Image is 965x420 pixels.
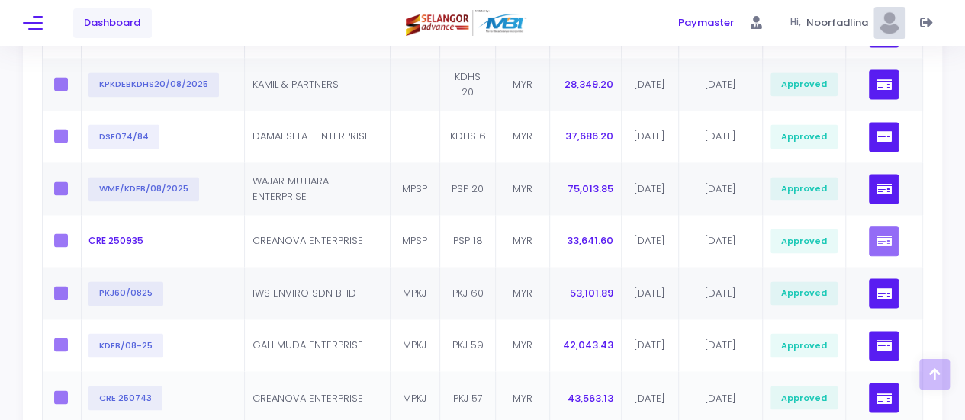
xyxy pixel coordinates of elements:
[770,72,838,97] span: Approved
[869,278,899,308] button: Click View Payments List
[73,8,152,38] a: Dashboard
[88,386,162,410] button: CRE 250743
[622,267,679,319] td: [DATE]
[440,58,497,111] td: KDHS 20
[869,383,899,412] button: Click View Payments List
[84,15,140,30] span: Dashboard
[253,338,363,352] span: GAH MUDA ENTERPRISE
[679,215,764,268] td: [DATE]
[679,162,764,215] td: [DATE]
[770,386,838,410] span: Approved
[496,58,550,111] td: MYR
[253,129,370,143] span: DAMAI SELAT ENTERPRISE
[679,111,764,163] td: [DATE]
[622,111,679,163] td: [DATE]
[440,267,497,319] td: PKJ 60
[440,162,497,215] td: PSP 20
[253,286,356,300] span: IWS ENVIRO SDN BHD
[563,338,613,352] span: 42,043.43
[567,233,613,248] span: 33,641.60
[806,15,873,30] span: Noorfadlina
[253,233,363,248] span: CREANOVA ENTERPRISE
[496,162,550,215] td: MYR
[568,390,613,405] span: 43,563.13
[869,122,899,152] button: Click View Payments List
[770,229,838,253] span: Approved
[622,319,679,372] td: [DATE]
[88,177,199,201] button: WME/KDEB/08/2025
[440,215,497,268] td: PSP 18
[622,215,679,268] td: [DATE]
[253,77,339,91] span: KAMIL & PARTNERS
[88,234,143,247] span: CRE 250935
[679,319,764,372] td: [DATE]
[622,162,679,215] td: [DATE]
[496,111,550,163] td: MYR
[406,10,529,36] img: Logo
[440,319,497,372] td: PKJ 59
[770,177,838,201] span: Approved
[391,319,440,372] td: MPKJ
[496,215,550,268] td: MYR
[770,333,838,357] span: Approved
[869,69,899,99] button: Click View Payments List
[622,58,679,111] td: [DATE]
[790,16,806,30] span: Hi,
[253,390,363,405] span: CREANOVA ENTERPRISE
[391,162,440,215] td: MPSP
[88,72,219,97] button: KPKDEBKDHS20/08/2025
[568,181,613,196] span: 75,013.85
[869,174,899,204] button: Click View Payments List
[496,267,550,319] td: MYR
[88,124,159,149] button: DSE074/84
[391,267,440,319] td: MPKJ
[496,319,550,372] td: MYR
[770,124,838,149] span: Approved
[253,174,329,204] span: WAJAR MUTIARA ENTERPRISE
[679,58,764,111] td: [DATE]
[88,333,163,357] button: KDEB/08-25
[678,15,734,30] span: Paymaster
[391,215,440,268] td: MPSP
[565,129,613,143] span: 37,686.20
[873,7,905,39] img: Pic
[440,111,497,163] td: KDHS 6
[679,267,764,319] td: [DATE]
[869,331,899,361] button: Click View Payments List
[570,286,613,300] span: 53,101.89
[770,281,838,306] span: Approved
[565,77,613,91] span: 28,349.20
[88,281,163,306] button: PKJ60/0825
